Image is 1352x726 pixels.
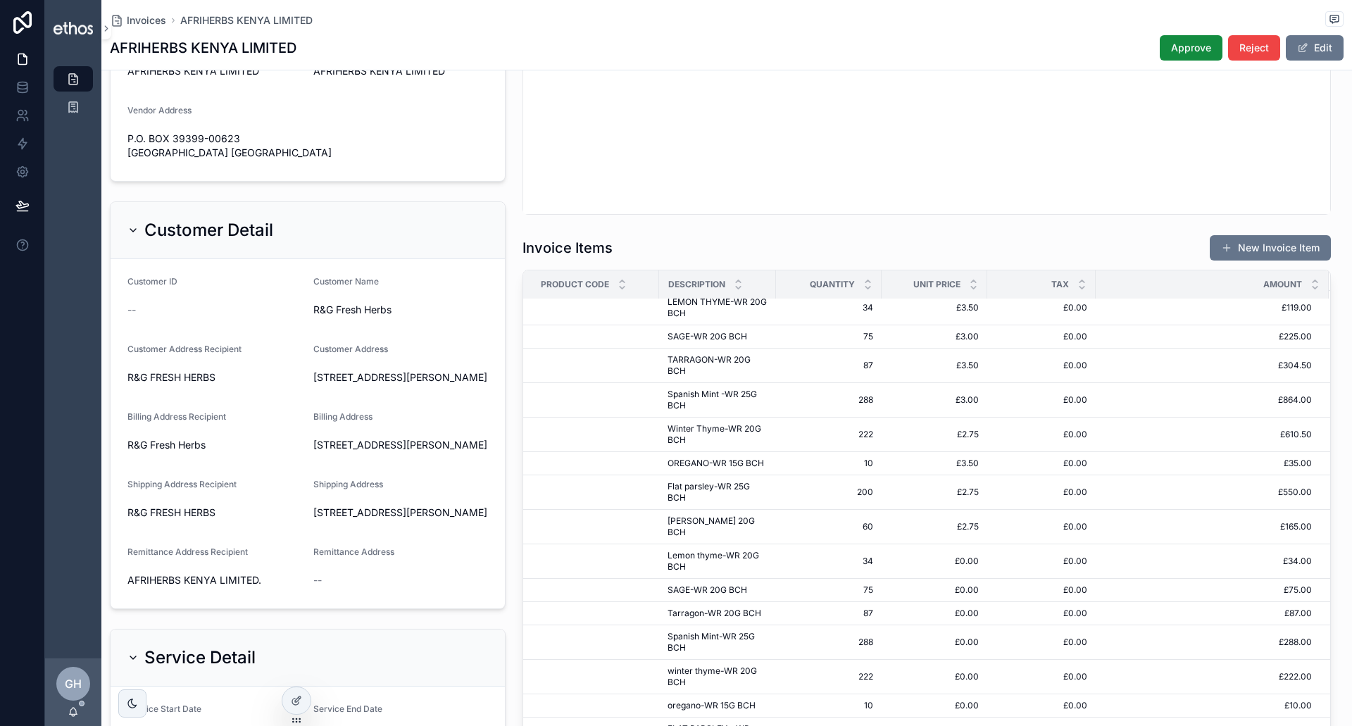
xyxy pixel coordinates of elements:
[668,515,768,538] a: [PERSON_NAME] 20G BCH
[996,521,1087,532] span: £0.00
[1096,360,1312,371] span: £304.50
[1096,429,1312,440] a: £610.50
[144,646,256,669] h2: Service Detail
[784,584,873,596] a: 75
[668,354,768,377] span: TARRAGON-WR 20G BCH
[313,479,383,489] span: Shipping Address
[996,487,1087,498] a: £0.00
[890,458,979,469] a: £3.50
[313,344,388,354] span: Customer Address
[890,556,979,567] a: £0.00
[784,302,873,313] a: 34
[1210,235,1331,261] button: New Invoice Item
[1096,487,1312,498] span: £550.00
[890,394,979,406] span: £3.00
[996,671,1087,682] a: £0.00
[127,546,248,557] span: Remittance Address Recipient
[1096,331,1312,342] a: £225.00
[313,506,488,520] span: [STREET_ADDRESS][PERSON_NAME]
[996,302,1087,313] a: £0.00
[1096,521,1312,532] span: £165.00
[1096,700,1312,711] a: £10.00
[1096,584,1312,596] a: £75.00
[313,703,382,714] span: Service End Date
[913,279,960,290] span: Unit Price
[890,584,979,596] a: £0.00
[668,665,768,688] a: winter thyme-WR 20G BCH
[1096,394,1312,406] span: £864.00
[1263,279,1302,290] span: Amount
[668,423,768,446] a: Winter Thyme-WR 20G BCH
[784,608,873,619] span: 87
[127,573,302,587] span: AFRIHERBS KENYA LIMITED.
[784,458,873,469] a: 10
[996,637,1087,648] span: £0.00
[313,303,488,317] span: R&G Fresh Herbs
[522,238,613,258] h1: Invoice Items
[127,344,242,354] span: Customer Address Recipient
[996,608,1087,619] span: £0.00
[890,331,979,342] a: £3.00
[668,631,768,653] span: Spanish Mint-WR 25G BCH
[784,360,873,371] span: 87
[110,13,166,27] a: Invoices
[996,700,1087,711] span: £0.00
[127,132,488,160] span: P.O. BOX 39399-00623 [GEOGRAPHIC_DATA] [GEOGRAPHIC_DATA]
[890,608,979,619] span: £0.00
[890,360,979,371] a: £3.50
[668,458,764,469] span: OREGANO-WR 15G BCH
[810,279,855,290] span: Quantity
[1096,556,1312,567] span: £34.00
[1286,35,1344,61] button: Edit
[127,370,302,384] span: R&G FRESH HERBS
[313,64,488,78] span: AFRIHERBS KENYA LIMITED
[313,411,373,422] span: Billing Address
[127,13,166,27] span: Invoices
[1239,41,1269,55] span: Reject
[996,556,1087,567] a: £0.00
[668,279,725,290] span: Description
[784,331,873,342] span: 75
[784,700,873,711] a: 10
[784,556,873,567] span: 34
[668,481,768,503] a: Flat parsley-WR 25G BCH
[996,429,1087,440] span: £0.00
[996,331,1087,342] span: £0.00
[784,671,873,682] a: 222
[996,360,1087,371] a: £0.00
[996,394,1087,406] span: £0.00
[996,458,1087,469] span: £0.00
[784,429,873,440] a: 222
[1228,35,1280,61] button: Reject
[996,584,1087,596] a: £0.00
[1171,41,1211,55] span: Approve
[784,487,873,498] a: 200
[668,296,768,319] span: LEMON THYME-WR 20G BCH
[668,608,761,619] span: Tarragon-WR 20G BCH
[1096,458,1312,469] a: £35.00
[1096,302,1312,313] a: £119.00
[127,506,302,520] span: R&G FRESH HERBS
[668,550,768,572] a: Lemon thyme-WR 20G BCH
[313,546,394,557] span: Remittance Address
[784,637,873,648] a: 288
[127,303,136,317] span: --
[890,487,979,498] a: £2.75
[890,637,979,648] span: £0.00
